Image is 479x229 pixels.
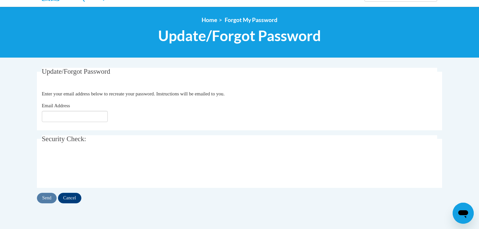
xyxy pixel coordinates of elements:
[58,193,81,203] input: Cancel
[42,135,86,143] span: Security Check:
[42,67,110,75] span: Update/Forgot Password
[202,16,217,23] a: Home
[158,27,321,44] span: Update/Forgot Password
[225,16,277,23] span: Forgot My Password
[453,203,474,224] iframe: Button to launch messaging window
[42,91,225,96] span: Enter your email address below to recreate your password. Instructions will be emailed to you.
[42,154,142,180] iframe: reCAPTCHA
[42,103,70,108] span: Email Address
[42,111,108,122] input: Email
